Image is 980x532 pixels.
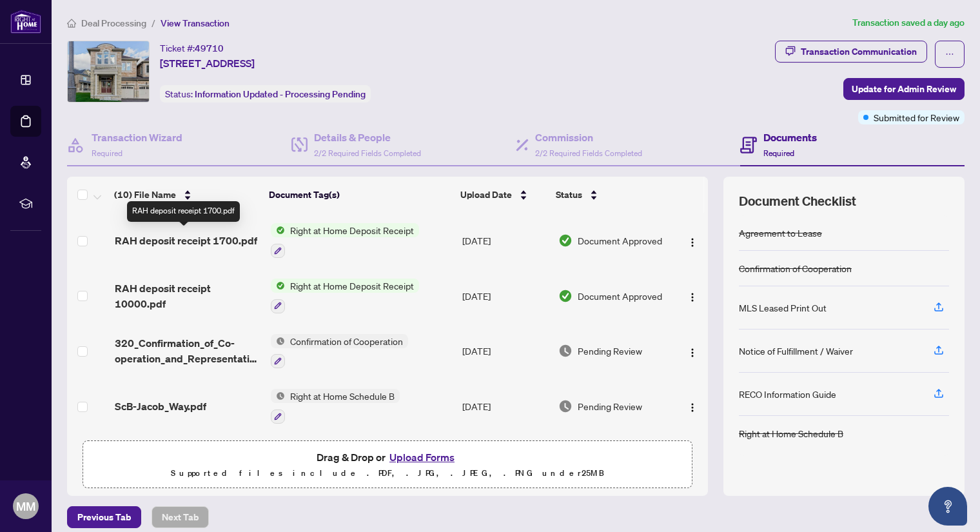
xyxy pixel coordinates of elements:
[739,192,856,210] span: Document Checklist
[535,130,642,145] h4: Commission
[928,487,967,526] button: Open asap
[109,177,264,213] th: (10) File Name
[763,148,794,158] span: Required
[264,177,456,213] th: Document Tag(s)
[682,340,703,361] button: Logo
[558,399,573,413] img: Document Status
[687,237,698,248] img: Logo
[460,188,512,202] span: Upload Date
[945,50,954,59] span: ellipsis
[874,110,959,124] span: Submitted for Review
[115,399,206,414] span: ScB-Jacob_Way.pdf
[558,344,573,358] img: Document Status
[285,334,408,348] span: Confirmation of Cooperation
[578,233,662,248] span: Document Approved
[457,268,553,324] td: [DATE]
[285,223,419,237] span: Right at Home Deposit Receipt
[160,55,255,71] span: [STREET_ADDRESS]
[558,233,573,248] img: Document Status
[67,19,76,28] span: home
[271,389,400,424] button: Status IconRight at Home Schedule B
[77,507,131,527] span: Previous Tab
[682,286,703,306] button: Logo
[739,300,827,315] div: MLS Leased Print Out
[285,279,419,293] span: Right at Home Deposit Receipt
[558,289,573,303] img: Document Status
[682,396,703,417] button: Logo
[115,335,260,366] span: 320_Confirmation_of_Co-operation_and_Representation_-_Buyer_Seller_-_PropTx-OREA__1_.pdf
[457,324,553,379] td: [DATE]
[67,506,141,528] button: Previous Tab
[83,441,692,489] span: Drag & Drop orUpload FormsSupported files include .PDF, .JPG, .JPEG, .PNG under25MB
[271,334,408,369] button: Status IconConfirmation of Cooperation
[271,223,419,258] button: Status IconRight at Home Deposit Receipt
[535,148,642,158] span: 2/2 Required Fields Completed
[763,130,817,145] h4: Documents
[775,41,927,63] button: Transaction Communication
[92,148,122,158] span: Required
[578,344,642,358] span: Pending Review
[271,389,285,403] img: Status Icon
[271,334,285,348] img: Status Icon
[739,344,853,358] div: Notice of Fulfillment / Waiver
[161,17,230,29] span: View Transaction
[457,213,553,268] td: [DATE]
[739,426,843,440] div: Right at Home Schedule B
[195,88,366,100] span: Information Updated - Processing Pending
[457,379,553,434] td: [DATE]
[687,348,698,358] img: Logo
[457,434,553,489] td: [DATE]
[195,43,224,54] span: 49710
[10,10,41,34] img: logo
[115,281,260,311] span: RAH deposit receipt 10000.pdf
[92,130,182,145] h4: Transaction Wizard
[114,188,176,202] span: (10) File Name
[739,261,852,275] div: Confirmation of Cooperation
[682,230,703,251] button: Logo
[852,79,956,99] span: Update for Admin Review
[152,506,209,528] button: Next Tab
[386,449,458,466] button: Upload Forms
[578,399,642,413] span: Pending Review
[556,188,582,202] span: Status
[81,17,146,29] span: Deal Processing
[687,292,698,302] img: Logo
[317,449,458,466] span: Drag & Drop or
[152,15,155,30] li: /
[285,389,400,403] span: Right at Home Schedule B
[314,130,421,145] h4: Details & People
[160,41,224,55] div: Ticket #:
[843,78,965,100] button: Update for Admin Review
[271,223,285,237] img: Status Icon
[127,201,240,222] div: RAH deposit receipt 1700.pdf
[551,177,670,213] th: Status
[271,279,419,313] button: Status IconRight at Home Deposit Receipt
[578,289,662,303] span: Document Approved
[115,233,257,248] span: RAH deposit receipt 1700.pdf
[68,41,149,102] img: IMG-W12347120_1.jpg
[314,148,421,158] span: 2/2 Required Fields Completed
[91,466,684,481] p: Supported files include .PDF, .JPG, .JPEG, .PNG under 25 MB
[271,279,285,293] img: Status Icon
[852,15,965,30] article: Transaction saved a day ago
[739,226,822,240] div: Agreement to Lease
[739,387,836,401] div: RECO Information Guide
[160,85,371,103] div: Status:
[455,177,551,213] th: Upload Date
[16,497,35,515] span: MM
[687,402,698,413] img: Logo
[801,41,917,62] div: Transaction Communication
